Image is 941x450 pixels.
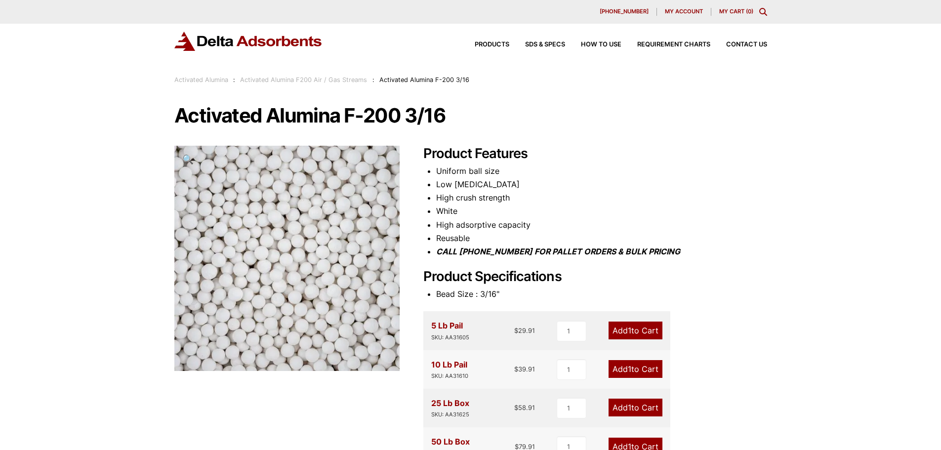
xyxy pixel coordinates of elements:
div: Toggle Modal Content [759,8,767,16]
a: SDS & SPECS [509,41,565,48]
div: SKU: AA31625 [431,410,469,419]
li: High crush strength [436,191,767,205]
span: 0 [748,8,751,15]
li: Low [MEDICAL_DATA] [436,178,767,191]
a: My account [657,8,711,16]
span: Products [475,41,509,48]
span: Requirement Charts [637,41,710,48]
a: Activated Alumina F200 Air / Gas Streams [240,76,367,83]
li: High adsorptive capacity [436,218,767,232]
span: Activated Alumina F-200 3/16 [379,76,469,83]
span: : [233,76,235,83]
h2: Product Features [423,146,767,162]
div: SKU: AA31610 [431,371,468,381]
span: 1 [628,364,631,374]
li: Uniform ball size [436,164,767,178]
span: 1 [628,326,631,335]
div: SKU: AA31605 [431,333,469,342]
span: 1 [628,403,631,412]
li: Bead Size : 3/16" [436,287,767,301]
bdi: 29.91 [514,327,535,334]
a: Requirement Charts [621,41,710,48]
a: Contact Us [710,41,767,48]
a: Products [459,41,509,48]
div: 5 Lb Pail [431,319,469,342]
img: Delta Adsorbents [174,32,323,51]
span: Contact Us [726,41,767,48]
span: SDS & SPECS [525,41,565,48]
span: $ [514,404,518,411]
span: How to Use [581,41,621,48]
h1: Activated Alumina F-200 3/16 [174,105,767,126]
a: Activated Alumina [174,76,228,83]
i: CALL [PHONE_NUMBER] FOR PALLET ORDERS & BULK PRICING [436,246,680,256]
span: $ [514,365,518,373]
li: White [436,205,767,218]
a: My Cart (0) [719,8,753,15]
a: Add1to Cart [609,360,662,378]
a: How to Use [565,41,621,48]
bdi: 39.91 [514,365,535,373]
a: Add1to Cart [609,322,662,339]
span: $ [514,327,518,334]
a: Add1to Cart [609,399,662,416]
div: 25 Lb Box [431,397,469,419]
span: [PHONE_NUMBER] [600,9,649,14]
a: [PHONE_NUMBER] [592,8,657,16]
span: : [372,76,374,83]
h2: Product Specifications [423,269,767,285]
li: Reusable [436,232,767,245]
div: 10 Lb Pail [431,358,468,381]
span: 🔍 [182,154,194,164]
bdi: 58.91 [514,404,535,411]
span: My account [665,9,703,14]
a: View full-screen image gallery [174,146,202,173]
